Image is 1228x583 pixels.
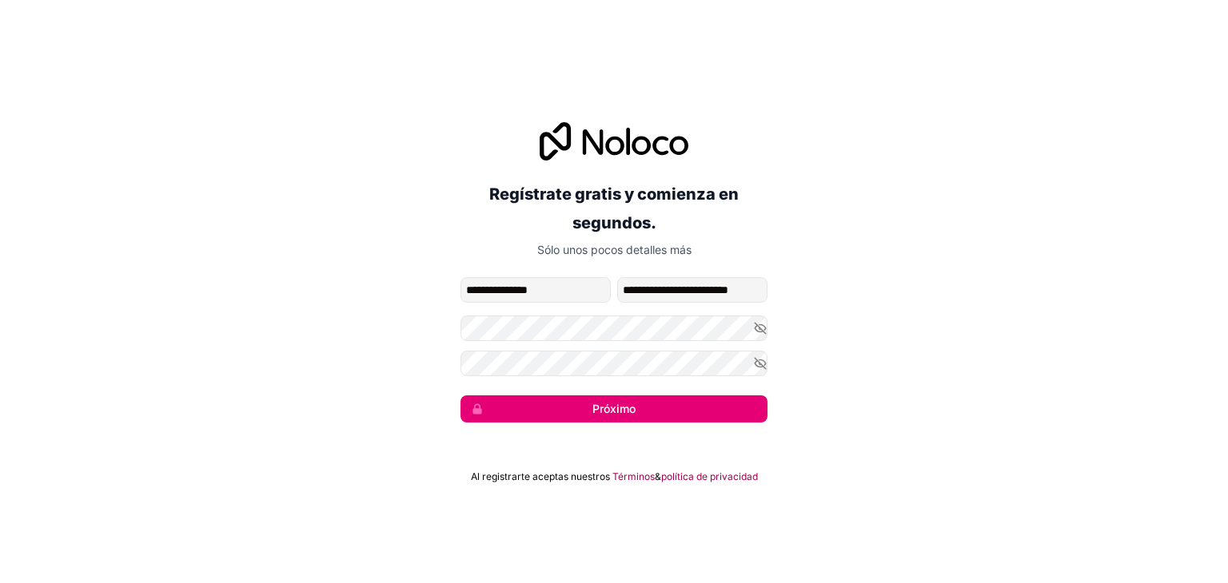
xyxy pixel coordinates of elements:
[592,402,636,415] font: Próximo
[460,315,767,341] input: Contraseña
[537,243,692,256] font: Sólo unos pocos detalles más
[655,470,661,482] font: &
[661,470,758,482] font: política de privacidad
[617,277,767,303] input: apellido
[460,351,767,376] input: Confirmar Contraseña
[661,470,758,483] a: política de privacidad
[460,395,767,422] button: Próximo
[460,277,611,303] input: nombre de pila
[612,470,655,483] a: Términos
[471,470,610,482] font: Al registrarte aceptas nuestros
[612,470,655,482] font: Términos
[489,184,739,232] font: Regístrate gratis y comienza en segundos.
